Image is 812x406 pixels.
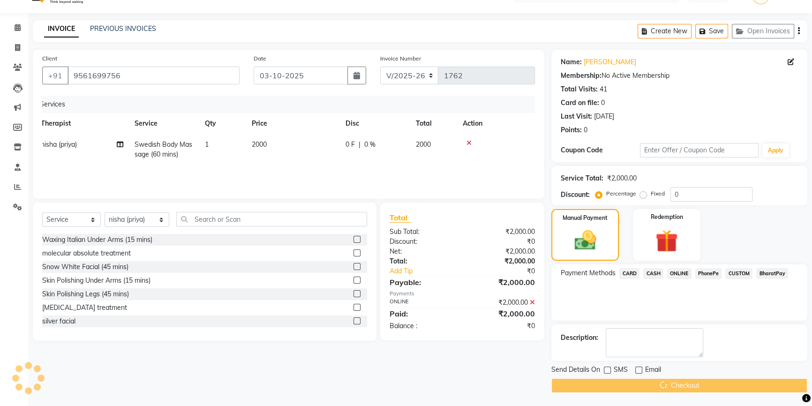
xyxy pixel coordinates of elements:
[44,21,79,38] a: INVOICE
[364,140,376,150] span: 0 %
[600,84,607,94] div: 41
[561,84,598,94] div: Total Visits:
[667,268,692,279] span: ONLINE
[568,228,603,253] img: _cash.svg
[651,213,683,221] label: Redemption
[475,266,542,276] div: ₹0
[594,112,614,121] div: [DATE]
[756,268,788,279] span: BharatPay
[68,67,240,84] input: Search by Name/Mobile/Email/Code
[561,71,798,81] div: No Active Membership
[561,268,616,278] span: Payment Methods
[732,24,794,38] button: Open Invoices
[41,140,77,149] span: nisha (priya)
[561,190,590,200] div: Discount:
[651,189,665,198] label: Fixed
[383,227,462,237] div: Sub Total:
[648,227,685,255] img: _gift.svg
[462,277,542,288] div: ₹2,000.00
[410,113,457,134] th: Total
[36,96,535,113] div: Services
[561,98,599,108] div: Card on file:
[561,173,603,183] div: Service Total:
[607,173,637,183] div: ₹2,000.00
[359,140,361,150] span: |
[383,256,462,266] div: Total:
[383,247,462,256] div: Net:
[725,268,752,279] span: CUSTOM
[129,113,199,134] th: Service
[561,125,582,135] div: Points:
[561,145,640,155] div: Coupon Code
[383,266,476,276] a: Add Tip
[462,227,542,237] div: ₹2,000.00
[601,98,605,108] div: 0
[383,237,462,247] div: Discount:
[135,140,192,158] span: Swedish Body Massage (60 mins)
[638,24,692,38] button: Create New
[462,247,542,256] div: ₹2,000.00
[199,113,246,134] th: Qty
[42,54,57,63] label: Client
[643,268,663,279] span: CASH
[176,212,367,226] input: Search or Scan
[205,140,209,149] span: 1
[695,24,728,38] button: Save
[561,333,598,343] div: Description:
[246,113,340,134] th: Price
[390,290,535,298] div: Payments
[390,213,411,223] span: Total
[42,262,128,272] div: Snow White Facial (45 mins)
[254,54,266,63] label: Date
[619,268,639,279] span: CARD
[383,308,462,319] div: Paid:
[380,54,421,63] label: Invoice Number
[383,321,462,331] div: Balance :
[42,303,127,313] div: [MEDICAL_DATA] treatment
[90,24,156,33] a: PREVIOUS INVOICES
[645,365,661,376] span: Email
[462,298,542,308] div: ₹2,000.00
[42,235,152,245] div: Waxing Italian Under Arms (15 mins)
[762,143,789,158] button: Apply
[606,189,636,198] label: Percentage
[416,140,431,149] span: 2000
[457,113,528,134] th: Action
[462,321,542,331] div: ₹0
[614,365,628,376] span: SMS
[462,308,542,319] div: ₹2,000.00
[340,113,410,134] th: Disc
[563,214,608,222] label: Manual Payment
[561,57,582,67] div: Name:
[462,237,542,247] div: ₹0
[252,140,267,149] span: 2000
[640,143,759,158] input: Enter Offer / Coupon Code
[383,277,462,288] div: Payable:
[584,125,587,135] div: 0
[42,248,131,258] div: molecular absolute treatment
[551,365,600,376] span: Send Details On
[584,57,636,67] a: [PERSON_NAME]
[42,276,150,286] div: Skin Polishing Under Arms (15 mins)
[383,298,462,308] div: ONLINE
[346,140,355,150] span: 0 F
[462,256,542,266] div: ₹2,000.00
[42,289,129,299] div: Skin Polishing Legs (45 mins)
[42,316,75,326] div: silver facial
[561,112,592,121] div: Last Visit:
[42,67,68,84] button: +91
[561,71,601,81] div: Membership:
[695,268,722,279] span: PhonePe
[35,113,129,134] th: Therapist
